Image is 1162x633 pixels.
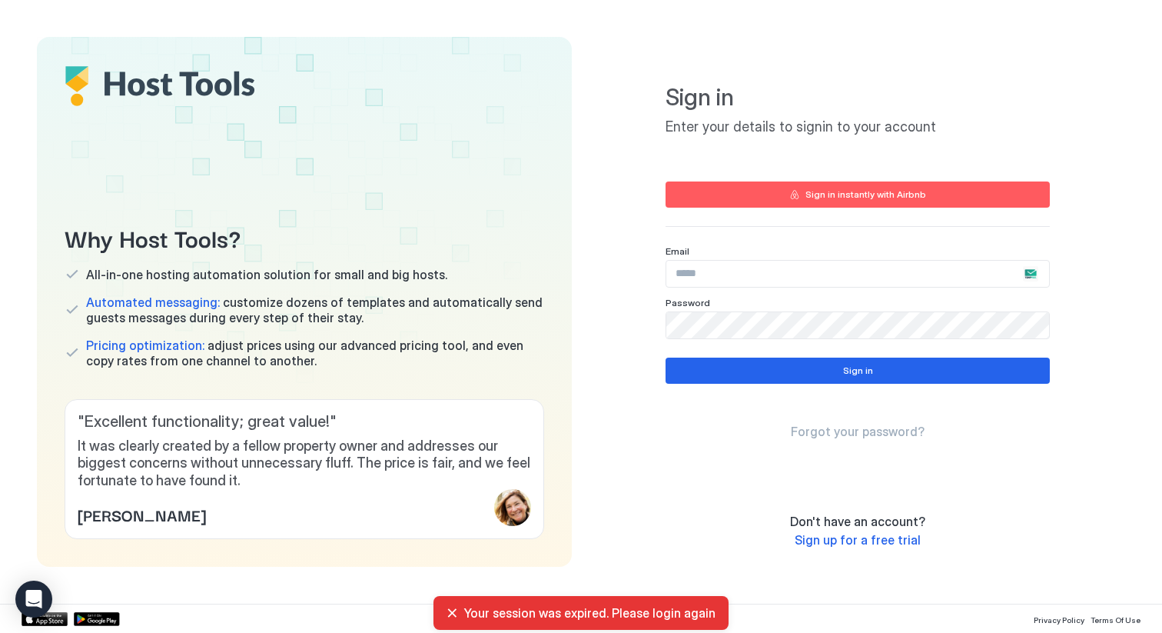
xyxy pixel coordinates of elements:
a: Forgot your password? [791,424,925,440]
span: Automated messaging: [86,295,220,310]
span: adjust prices using our advanced pricing tool, and even copy rates from one channel to another. [86,338,544,368]
button: Sign in [666,358,1050,384]
span: Why Host Tools? [65,220,544,255]
div: Sign in instantly with Airbnb [805,188,926,202]
span: Enter your details to signin to your account [666,118,1050,136]
span: Password [666,297,710,308]
div: profile [494,489,531,526]
span: Email [666,245,689,257]
span: [PERSON_NAME] [78,503,206,526]
span: Sign in [666,83,1050,112]
span: Your session was expired. Please login again [464,605,716,621]
input: Input Field [666,312,1049,338]
span: Don't have an account? [790,514,925,529]
span: Pricing optimization: [86,338,204,353]
a: Sign up for a free trial [795,532,921,548]
span: Sign up for a free trial [795,532,921,548]
span: Forgot your password? [791,424,925,439]
span: All-in-one hosting automation solution for small and big hosts. [86,267,447,282]
div: Sign in [843,364,873,378]
input: Input Field [666,261,1049,287]
span: It was clearly created by a fellow property owner and addresses our biggest concerns without unne... [78,438,531,490]
span: customize dozens of templates and automatically send guests messages during every step of their s... [86,295,544,325]
button: Sign in instantly with Airbnb [666,182,1050,208]
span: " Excellent functionality; great value! " [78,412,531,431]
div: Open Intercom Messenger [15,581,52,618]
